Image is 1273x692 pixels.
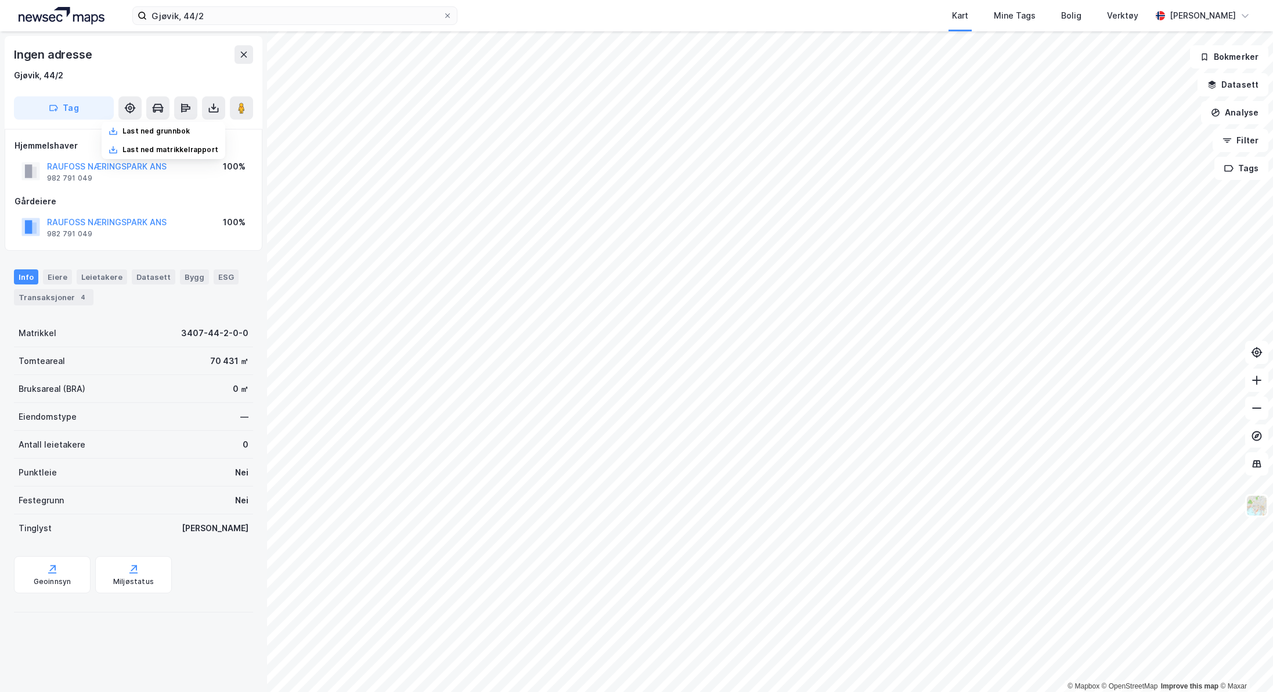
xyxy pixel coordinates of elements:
[113,577,154,586] div: Miljøstatus
[1068,682,1099,690] a: Mapbox
[1061,9,1081,23] div: Bolig
[19,493,64,507] div: Festegrunn
[14,45,94,64] div: Ingen adresse
[210,354,248,368] div: 70 431 ㎡
[34,577,71,586] div: Geoinnsyn
[19,326,56,340] div: Matrikkel
[214,269,239,284] div: ESG
[1198,73,1268,96] button: Datasett
[132,269,175,284] div: Datasett
[15,139,253,153] div: Hjemmelshaver
[19,354,65,368] div: Tomteareal
[19,466,57,480] div: Punktleie
[19,438,85,452] div: Antall leietakere
[1215,636,1273,692] div: Kontrollprogram for chat
[147,7,443,24] input: Søk på adresse, matrikkel, gårdeiere, leietakere eller personer
[1102,682,1158,690] a: OpenStreetMap
[235,466,248,480] div: Nei
[47,174,92,183] div: 982 791 049
[952,9,968,23] div: Kart
[1201,101,1268,124] button: Analyse
[223,160,246,174] div: 100%
[77,269,127,284] div: Leietakere
[77,291,89,303] div: 4
[43,269,72,284] div: Eiere
[14,269,38,284] div: Info
[14,69,63,82] div: Gjøvik, 44/2
[1170,9,1236,23] div: [PERSON_NAME]
[122,145,218,154] div: Last ned matrikkelrapport
[181,326,248,340] div: 3407-44-2-0-0
[1215,636,1273,692] iframe: Chat Widget
[19,7,104,24] img: logo.a4113a55bc3d86da70a041830d287a7e.svg
[1213,129,1268,152] button: Filter
[994,9,1036,23] div: Mine Tags
[19,410,77,424] div: Eiendomstype
[1214,157,1268,180] button: Tags
[19,382,85,396] div: Bruksareal (BRA)
[182,521,248,535] div: [PERSON_NAME]
[223,215,246,229] div: 100%
[1161,682,1218,690] a: Improve this map
[47,229,92,239] div: 982 791 049
[15,194,253,208] div: Gårdeiere
[14,289,93,305] div: Transaksjoner
[19,521,52,535] div: Tinglyst
[243,438,248,452] div: 0
[235,493,248,507] div: Nei
[233,382,248,396] div: 0 ㎡
[122,127,190,136] div: Last ned grunnbok
[240,410,248,424] div: —
[180,269,209,284] div: Bygg
[1107,9,1138,23] div: Verktøy
[1246,495,1268,517] img: Z
[1190,45,1268,69] button: Bokmerker
[14,96,114,120] button: Tag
